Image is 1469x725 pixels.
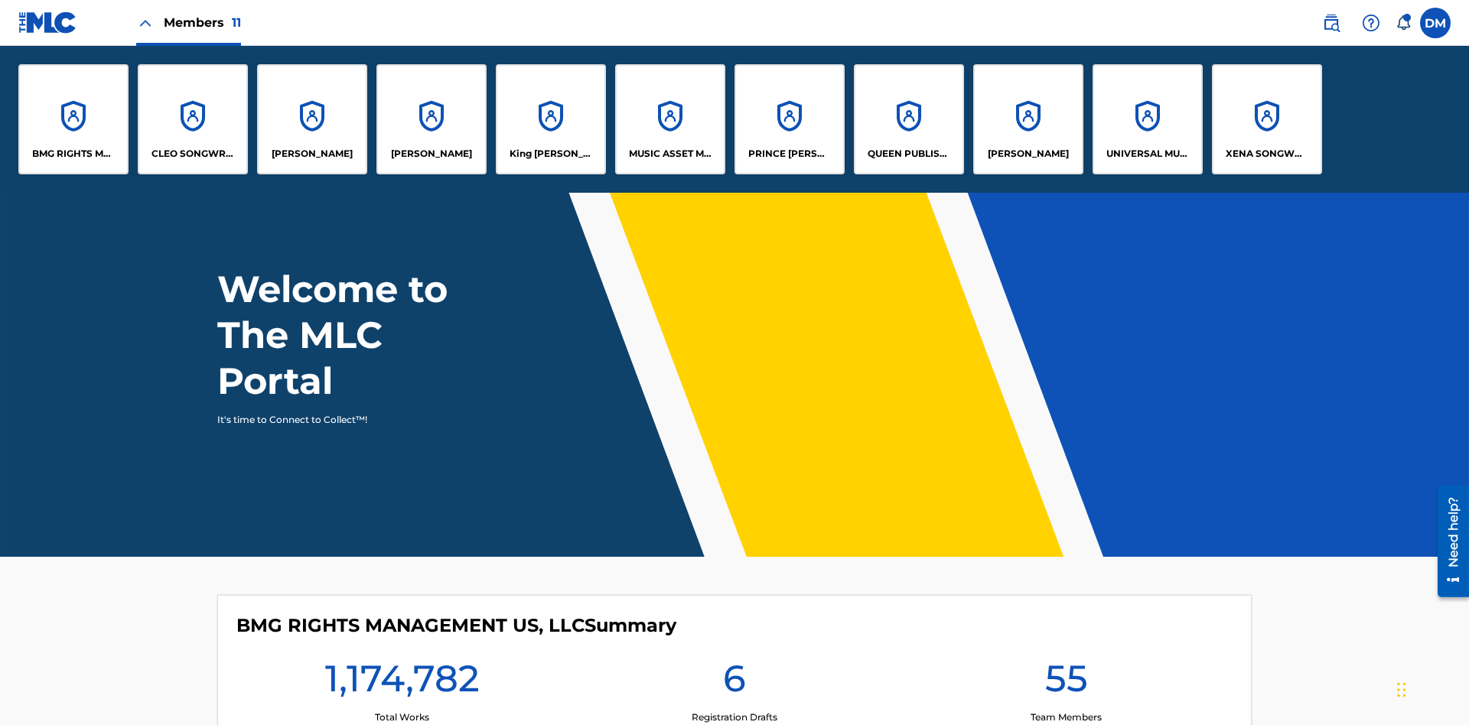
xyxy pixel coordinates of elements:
a: Accounts[PERSON_NAME] [257,64,367,174]
p: King McTesterson [510,147,593,161]
h1: 6 [723,655,746,710]
a: AccountsUNIVERSAL MUSIC PUB GROUP [1093,64,1203,174]
a: AccountsCLEO SONGWRITER [138,64,248,174]
iframe: Chat Widget [1392,652,1469,725]
p: RONALD MCTESTERSON [988,147,1069,161]
p: UNIVERSAL MUSIC PUB GROUP [1106,147,1190,161]
p: EYAMA MCSINGER [391,147,472,161]
span: 11 [232,15,241,30]
p: It's time to Connect to Collect™! [217,413,483,427]
p: ELVIS COSTELLO [272,147,353,161]
a: AccountsBMG RIGHTS MANAGEMENT US, LLC [18,64,129,174]
p: MUSIC ASSET MANAGEMENT (MAM) [629,147,712,161]
div: Help [1356,8,1386,38]
p: Team Members [1031,710,1102,724]
a: AccountsQUEEN PUBLISHA [854,64,964,174]
span: Members [164,14,241,31]
div: Notifications [1396,15,1411,31]
iframe: Resource Center [1426,480,1469,605]
h1: 55 [1045,655,1088,710]
div: User Menu [1420,8,1451,38]
a: AccountsKing [PERSON_NAME] [496,64,606,174]
img: Close [136,14,155,32]
a: AccountsMUSIC ASSET MANAGEMENT (MAM) [615,64,725,174]
p: XENA SONGWRITER [1226,147,1309,161]
a: AccountsPRINCE [PERSON_NAME] [734,64,845,174]
p: QUEEN PUBLISHA [868,147,951,161]
h1: Welcome to The MLC Portal [217,266,503,404]
a: Accounts[PERSON_NAME] [973,64,1083,174]
p: Total Works [375,710,429,724]
a: AccountsXENA SONGWRITER [1212,64,1322,174]
img: search [1322,14,1340,32]
p: PRINCE MCTESTERSON [748,147,832,161]
a: Public Search [1316,8,1347,38]
h1: 1,174,782 [325,655,480,710]
p: Registration Drafts [692,710,777,724]
img: help [1362,14,1380,32]
p: BMG RIGHTS MANAGEMENT US, LLC [32,147,116,161]
a: Accounts[PERSON_NAME] [376,64,487,174]
p: CLEO SONGWRITER [151,147,235,161]
h4: BMG RIGHTS MANAGEMENT US, LLC [236,614,676,637]
img: MLC Logo [18,11,77,34]
div: Drag [1397,667,1406,713]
